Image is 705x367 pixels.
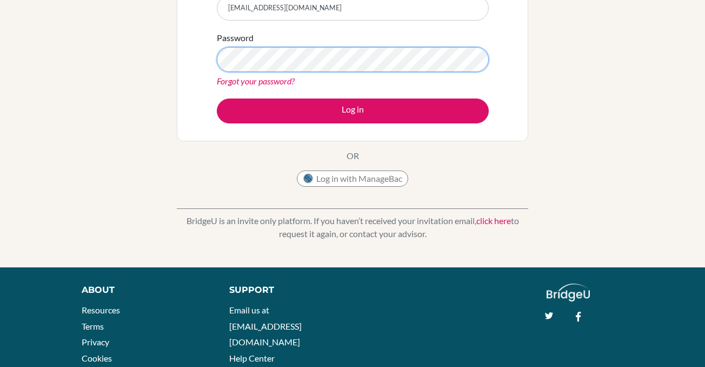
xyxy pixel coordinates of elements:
[82,284,205,297] div: About
[476,215,511,226] a: click here
[217,31,254,44] label: Password
[229,305,302,347] a: Email us at [EMAIL_ADDRESS][DOMAIN_NAME]
[297,171,408,187] button: Log in with ManageBac
[217,99,489,123] button: Log in
[229,284,342,297] div: Support
[82,353,112,363] a: Cookies
[82,305,120,315] a: Resources
[82,337,109,347] a: Privacy
[217,76,295,86] a: Forgot your password?
[347,149,359,162] p: OR
[229,353,275,363] a: Help Center
[82,321,104,331] a: Terms
[177,214,528,240] p: BridgeU is an invite only platform. If you haven’t received your invitation email, to request it ...
[547,284,590,302] img: logo_white@2x-f4f0deed5e89b7ecb1c2cc34c3e3d731f90f0f143d5ea2071677605dd97b5244.png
